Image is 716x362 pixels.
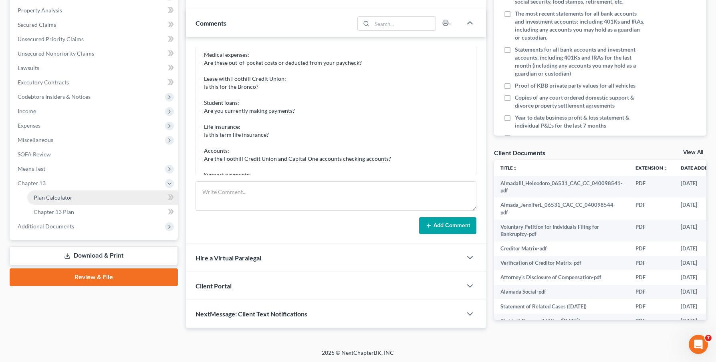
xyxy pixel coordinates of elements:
iframe: Intercom live chat [689,335,708,354]
td: Alamada Social-pdf [494,285,629,299]
td: Creditor Matrix-pdf [494,242,629,256]
a: View All [683,150,703,155]
a: Executory Contracts [11,75,178,90]
a: Review & File [10,268,178,286]
span: Unsecured Nonpriority Claims [18,50,94,57]
span: Lawsuits [18,64,39,71]
span: Copies of any court ordered domestic support & divorce property settlement agreements [515,94,646,110]
td: Almada_JenniferL_06531_CAC_CC_040098544-pdf [494,198,629,220]
span: Chapter 13 [18,180,46,186]
td: Attorney's Disclosure of Compensation-pdf [494,270,629,285]
span: Miscellaneous [18,136,53,143]
span: Comments [196,19,226,27]
span: Plan Calculator [34,194,73,201]
a: Download & Print [10,246,178,265]
span: Expenses [18,122,40,129]
td: PDF [629,176,674,198]
span: Secured Claims [18,21,56,28]
span: Codebtors Insiders & Notices [18,93,91,100]
a: Titleunfold_more [500,165,518,171]
span: Additional Documents [18,223,74,230]
a: Extensionunfold_more [635,165,668,171]
a: Lawsuits [11,61,178,75]
span: NextMessage: Client Text Notifications [196,310,307,318]
td: PDF [629,242,674,256]
span: Unsecured Priority Claims [18,36,84,42]
button: Add Comment [419,217,476,234]
span: Executory Contracts [18,79,69,86]
input: Search... [372,17,436,30]
span: 7 [705,335,712,341]
span: The most recent statements for all bank accounts and investment accounts; including 401Ks and IRA... [515,10,646,42]
a: Unsecured Nonpriority Claims [11,46,178,61]
td: Statement of Related Cases ([DATE]) [494,299,629,314]
span: Year to date business profit & loss statement & individual P&L's for the last 7 months [515,114,646,130]
a: SOFA Review [11,147,178,162]
a: Property Analysis [11,3,178,18]
span: Income [18,108,36,114]
span: Inventory list of business assets with values for business owners [515,134,646,150]
span: Chapter 13 Plan [34,208,74,215]
span: Client Portal [196,282,232,290]
span: SOFA Review [18,151,51,158]
i: unfold_more [513,166,518,171]
td: PDF [629,285,674,299]
span: Property Analysis [18,7,62,14]
a: Plan Calculator [27,190,178,205]
div: Client Documents [494,148,545,157]
td: PDF [629,270,674,285]
span: Statements for all bank accounts and investment accounts, including 401Ks and IRAs for the last m... [515,46,646,78]
td: PDF [629,220,674,242]
i: unfold_more [663,166,668,171]
span: Hire a Virtual Paralegal [196,254,261,262]
td: AlmadaIII_Heleodoro_06531_CAC_CC_040098541-pdf [494,176,629,198]
td: Rights & Responsibilities ([DATE]) [494,314,629,328]
a: Unsecured Priority Claims [11,32,178,46]
td: PDF [629,198,674,220]
span: Proof of KBB private party values for all vehicles [515,82,635,90]
a: Secured Claims [11,18,178,32]
td: PDF [629,314,674,328]
td: PDF [629,256,674,270]
span: Means Test [18,165,45,172]
td: Verification of Creditor Matrix-pdf [494,256,629,270]
a: Chapter 13 Plan [27,205,178,219]
td: PDF [629,299,674,314]
td: Voluntary Petition for Indviduals Filing for Bankruptcy-pdf [494,220,629,242]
